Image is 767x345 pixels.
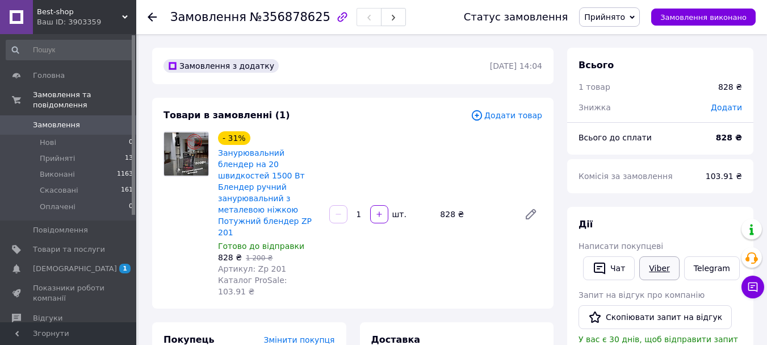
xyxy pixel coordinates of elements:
span: 1 200 ₴ [246,254,273,262]
span: Артикул: Zp 201 [218,264,286,273]
span: 828 ₴ [218,253,242,262]
span: 0 [129,138,133,148]
span: Товари в замовленні (1) [164,110,290,120]
span: Скасовані [40,185,78,196]
div: шт. [389,209,408,220]
a: Viber [639,256,679,280]
span: 103.91 ₴ [706,172,742,181]
div: Статус замовлення [464,11,568,23]
b: 828 ₴ [716,133,742,142]
span: Замовлення [170,10,246,24]
img: Занурювальний блендер на 20 швидкостей 1500 Вт Блендер ручний занурювальний з металевою ніжкою По... [164,132,208,176]
div: 828 ₴ [718,81,742,93]
span: Нові [40,138,56,148]
span: 0 [129,202,133,212]
a: Telegram [684,256,740,280]
span: Покупець [164,334,215,345]
span: Каталог ProSale: 103.91 ₴ [218,276,287,296]
span: Головна [33,70,65,81]
time: [DATE] 14:04 [490,61,542,70]
span: Виконані [40,169,75,180]
button: Скопіювати запит на відгук [579,305,732,329]
div: Замовлення з додатку [164,59,279,73]
span: Написати покупцеві [579,242,663,251]
button: Чат з покупцем [741,276,764,298]
span: Відгуки [33,313,62,323]
button: Чат [583,256,635,280]
span: Показники роботи компанії [33,283,105,304]
a: Занурювальний блендер на 20 швидкостей 1500 Вт Блендер ручний занурювальний з металевою ніжкою По... [218,148,312,237]
span: Замовлення виконано [660,13,747,22]
span: Готово до відправки [218,242,304,251]
span: Змінити покупця [264,335,335,344]
span: Додати [711,103,742,112]
span: Товари та послуги [33,244,105,255]
span: Прийняті [40,153,75,164]
span: №356878625 [250,10,330,24]
div: Повернутися назад [148,11,157,23]
span: 13 [125,153,133,164]
span: 1 товар [579,82,610,92]
span: 1163 [117,169,133,180]
div: - 31% [218,131,250,145]
span: Дії [579,219,593,230]
div: 828 ₴ [435,206,515,222]
span: Комісія за замовлення [579,172,673,181]
span: Прийнято [584,13,625,22]
button: Замовлення виконано [651,9,756,26]
input: Пошук [6,40,134,60]
span: Повідомлення [33,225,88,235]
span: Best-shop [37,7,122,17]
span: Замовлення та повідомлення [33,90,136,110]
span: Запит на відгук про компанію [579,290,705,300]
span: 161 [121,185,133,196]
span: Оплачені [40,202,76,212]
div: Ваш ID: 3903359 [37,17,136,27]
span: [DEMOGRAPHIC_DATA] [33,264,117,274]
span: Всього до сплати [579,133,652,142]
span: Доставка [371,334,421,345]
span: 1 [119,264,131,273]
span: Знижка [579,103,611,112]
span: Замовлення [33,120,80,130]
a: Редагувати [519,203,542,226]
span: Додати товар [471,109,542,122]
span: Всього [579,60,614,70]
